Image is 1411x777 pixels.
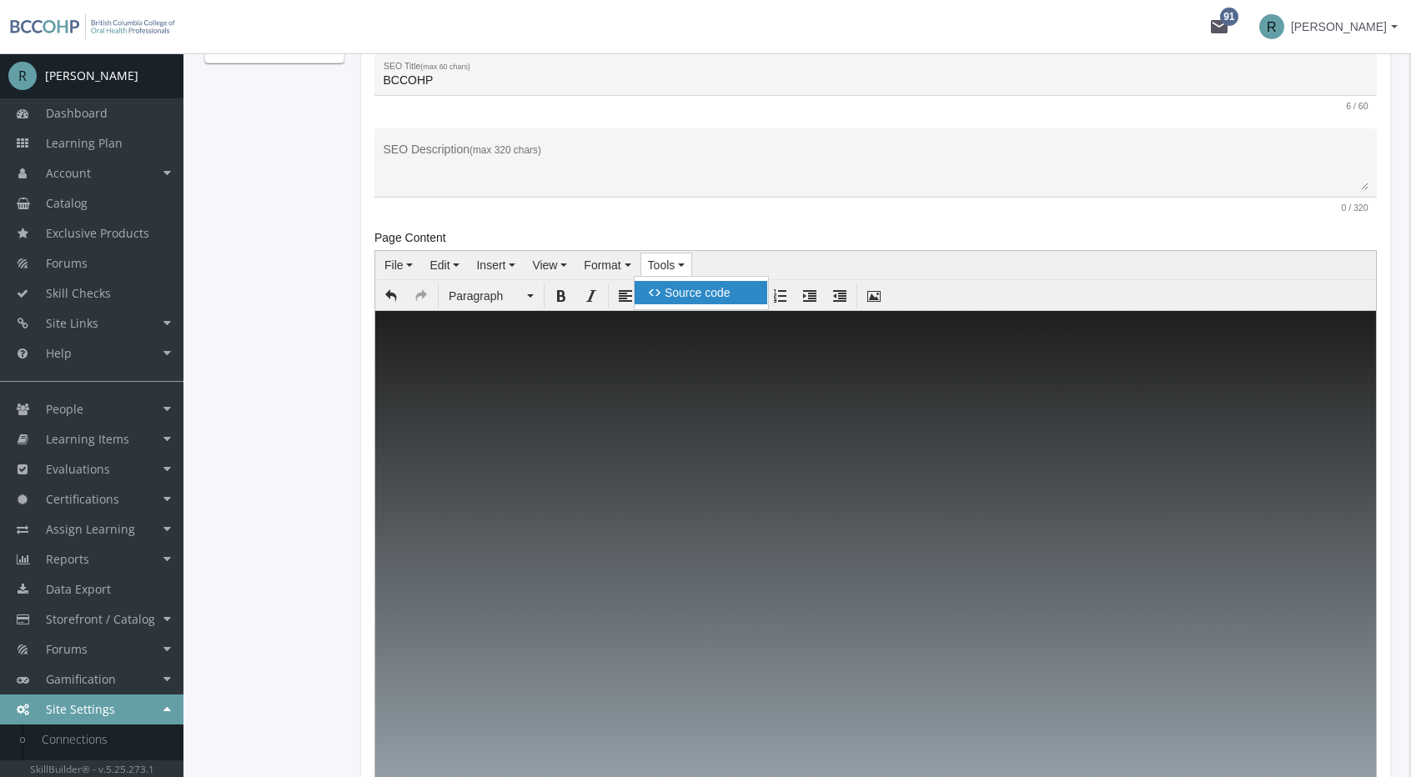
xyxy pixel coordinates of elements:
[46,551,89,567] span: Reports
[429,258,449,272] span: Edit
[45,68,138,84] div: [PERSON_NAME]
[648,258,675,272] span: Tools
[766,283,794,308] div: Numbered list
[384,258,404,272] span: File
[584,258,620,272] span: Format
[796,283,824,308] div: Increase indent
[547,283,575,308] div: Bold
[374,229,446,246] label: Page Content
[449,288,524,304] span: Paragraph
[1346,102,1368,112] mat-hint: 6 / 60
[46,165,91,181] span: Account
[8,62,37,90] span: R
[46,611,155,627] span: Storefront / Catalog
[1341,203,1368,213] mat-hint: 0 / 320
[46,135,123,151] span: Learning Plan
[46,225,149,241] span: Exclusive Products
[46,641,88,657] span: Forums
[377,283,405,308] div: Undo
[46,701,115,717] span: Site Settings
[46,315,98,331] span: Site Links
[46,105,108,121] span: Dashboard
[46,195,88,211] span: Catalog
[46,431,129,447] span: Learning Items
[826,283,854,308] div: Decrease indent
[46,581,111,597] span: Data Export
[860,283,888,308] div: Insert/edit image
[46,671,116,687] span: Gamification
[46,345,72,361] span: Help
[46,255,88,271] span: Forums
[1291,12,1387,42] span: [PERSON_NAME]
[532,258,557,272] span: View
[46,521,135,537] span: Assign Learning
[577,283,605,308] div: Italic
[1209,17,1229,37] mat-icon: mail
[1259,14,1284,39] span: R
[46,461,110,477] span: Evaluations
[476,258,505,272] span: Insert
[25,724,183,754] a: Connections
[46,285,111,301] span: Skill Checks
[665,286,731,299] span: Source code
[46,401,83,417] span: People
[46,491,119,507] span: Certifications
[30,762,154,775] small: SkillBuilder® - v.5.25.273.1
[407,283,435,308] div: Redo
[611,283,640,308] div: Align left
